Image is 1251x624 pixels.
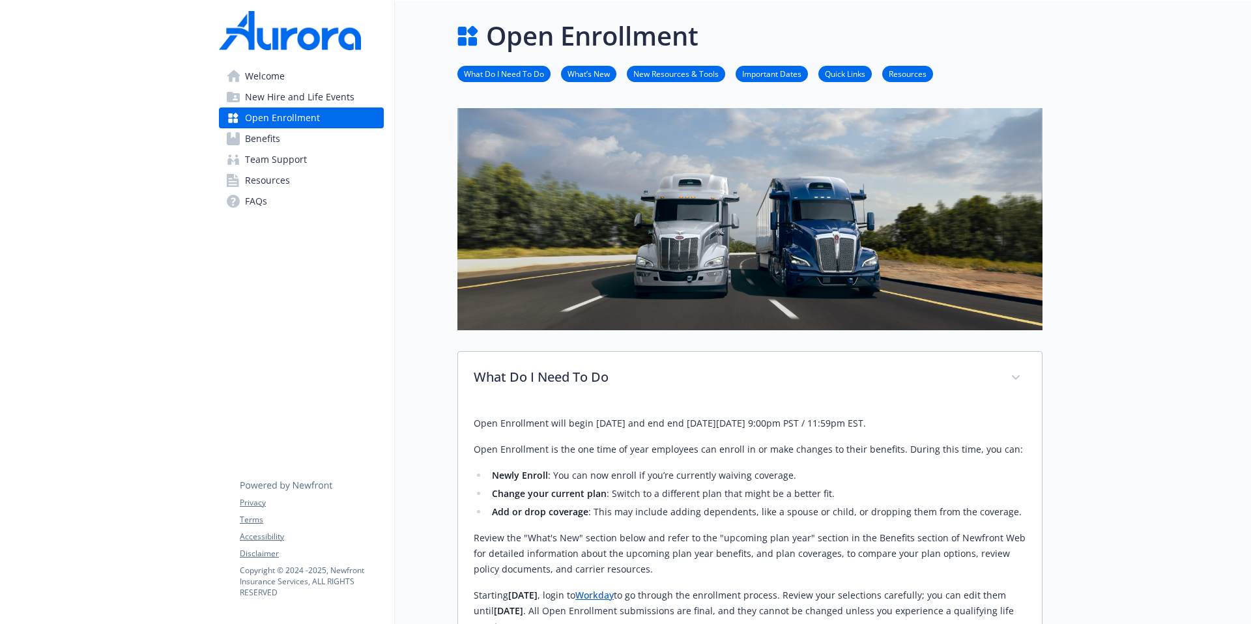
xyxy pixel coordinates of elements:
[245,149,307,170] span: Team Support
[245,128,280,149] span: Benefits
[219,170,384,191] a: Resources
[245,107,320,128] span: Open Enrollment
[474,530,1026,577] p: Review the "What's New" section below and refer to the "upcoming plan year" section in the Benefi...
[508,589,538,601] strong: [DATE]
[457,67,551,79] a: What Do I Need To Do
[492,505,588,518] strong: Add or drop coverage
[474,416,1026,431] p: Open Enrollment will begin [DATE] and end end [DATE][DATE] 9:00pm PST / 11:59pm EST.
[488,468,1026,483] li: : You can now enroll if you’re currently waiving coverage.
[219,66,384,87] a: Welcome
[882,67,933,79] a: Resources
[818,67,872,79] a: Quick Links
[575,589,614,601] a: Workday
[219,107,384,128] a: Open Enrollment
[488,504,1026,520] li: : This may include adding dependents, like a spouse or child, or dropping them from the coverage.
[561,67,616,79] a: What’s New
[240,514,383,526] a: Terms
[240,548,383,560] a: Disclaimer
[486,16,698,55] h1: Open Enrollment
[627,67,725,79] a: New Resources & Tools
[219,87,384,107] a: New Hire and Life Events
[494,604,523,617] strong: [DATE]
[474,442,1026,457] p: Open Enrollment is the one time of year employees can enroll in or make changes to their benefits...
[240,531,383,543] a: Accessibility
[240,565,383,598] p: Copyright © 2024 - 2025 , Newfront Insurance Services, ALL RIGHTS RESERVED
[474,367,995,387] p: What Do I Need To Do
[245,66,285,87] span: Welcome
[245,87,354,107] span: New Hire and Life Events
[219,149,384,170] a: Team Support
[458,352,1042,405] div: What Do I Need To Do
[457,108,1042,330] img: open enrollment page banner
[219,191,384,212] a: FAQs
[492,487,607,500] strong: Change your current plan
[492,469,548,481] strong: Newly Enroll
[245,191,267,212] span: FAQs
[488,486,1026,502] li: : Switch to a different plan that might be a better fit.
[736,67,808,79] a: Important Dates
[240,497,383,509] a: Privacy
[245,170,290,191] span: Resources
[219,128,384,149] a: Benefits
